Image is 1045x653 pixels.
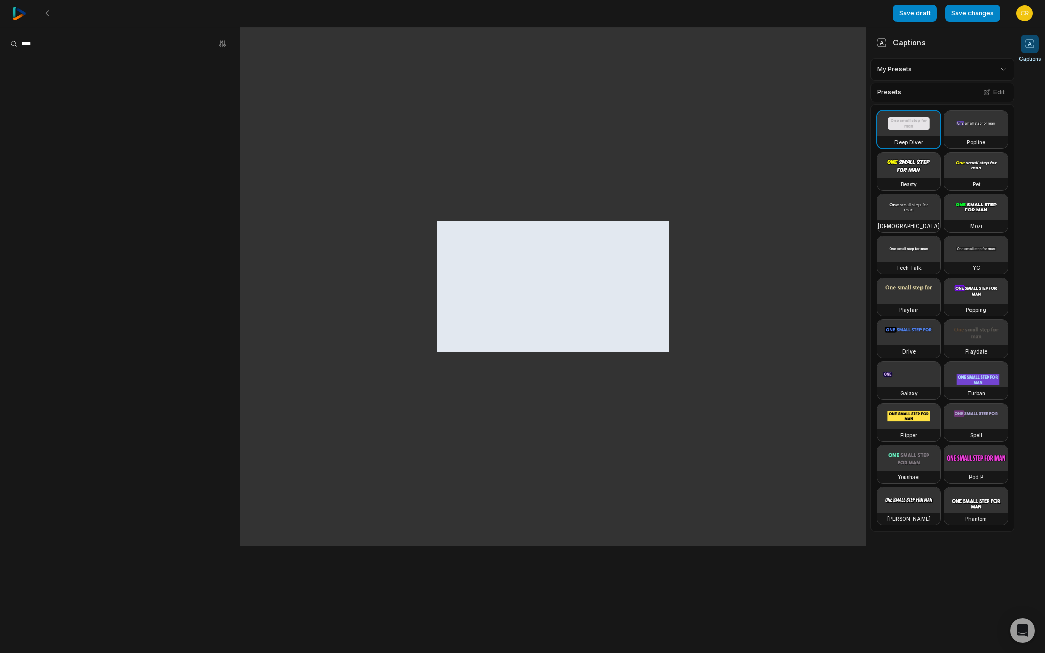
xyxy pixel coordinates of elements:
[1010,618,1035,643] div: Open Intercom Messenger
[980,86,1008,99] button: Edit
[896,264,922,272] h3: Tech Talk
[877,37,926,48] div: Captions
[1019,55,1041,63] span: Captions
[900,389,918,397] h3: Galaxy
[894,138,923,146] h3: Deep Diver
[12,7,26,20] img: reap
[970,222,982,230] h3: Mozi
[898,473,920,481] h3: Youshaei
[965,515,987,523] h3: Phantom
[887,515,931,523] h3: [PERSON_NAME]
[945,5,1000,22] button: Save changes
[1019,35,1041,63] button: Captions
[878,222,940,230] h3: [DEMOGRAPHIC_DATA]
[902,347,916,356] h3: Drive
[967,138,985,146] h3: Popline
[901,180,917,188] h3: Beasty
[973,180,980,188] h3: Pet
[969,473,983,481] h3: Pod P
[899,306,918,314] h3: Playfair
[870,58,1014,81] div: My Presets
[967,389,985,397] h3: Turban
[900,431,917,439] h3: Flipper
[966,306,986,314] h3: Popping
[965,347,987,356] h3: Playdate
[870,83,1014,102] div: Presets
[970,431,982,439] h3: Spell
[893,5,937,22] button: Save draft
[973,264,980,272] h3: YC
